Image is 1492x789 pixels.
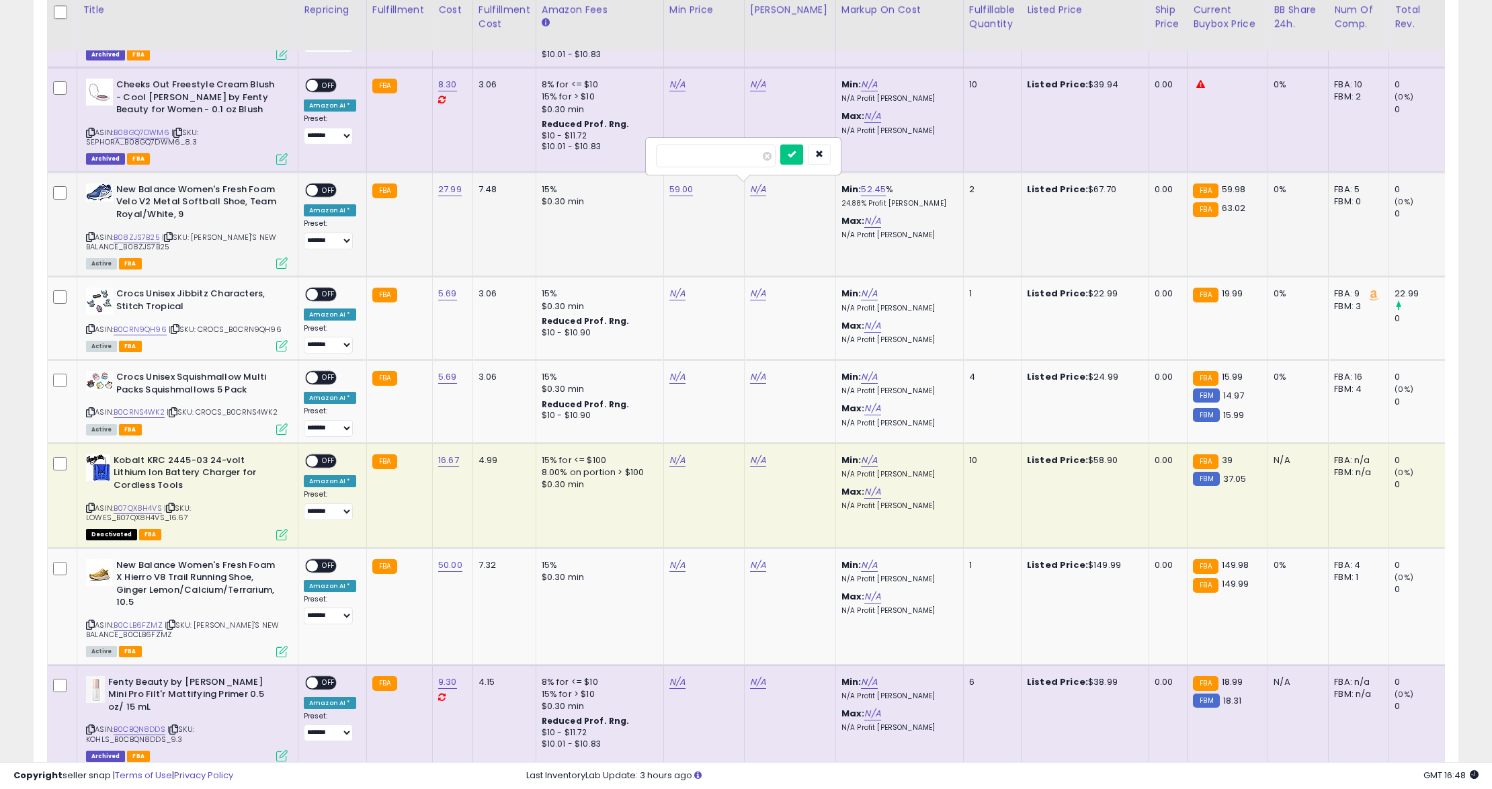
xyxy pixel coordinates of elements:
small: FBA [372,183,397,198]
span: All listings that are unavailable for purchase on Amazon for any reason other than out-of-stock [86,529,137,540]
div: 0 [1395,103,1449,116]
span: FBA [119,258,142,269]
b: Listed Price: [1027,370,1088,383]
p: N/A Profit [PERSON_NAME] [841,501,953,511]
b: Listed Price: [1027,78,1088,91]
b: New Balance Women's Fresh Foam Velo V2 Metal Softball Shoe, Team Royal/White, 9 [116,183,280,224]
span: | SKU: [PERSON_NAME]'S NEW BALANCE_B08ZJS7B25 [86,232,276,252]
div: 15% for > $10 [542,91,653,103]
a: B0CRN9QH96 [114,324,167,335]
div: 15% [542,288,653,300]
div: 0.00 [1155,288,1177,300]
a: N/A [750,78,766,91]
div: 0 [1395,479,1449,491]
span: 15.99 [1223,409,1245,421]
span: 39 [1222,454,1233,466]
span: | SKU: KOHLS_B0CBQN8DDS_9.3 [86,724,194,744]
small: FBA [1193,676,1218,691]
span: OFF [318,560,339,571]
div: Amazon AI * [304,475,356,487]
small: FBM [1193,408,1219,422]
div: FBM: 4 [1334,383,1378,395]
small: FBA [1193,454,1218,469]
span: All listings currently available for purchase on Amazon [86,424,117,435]
div: 0.00 [1155,183,1177,196]
a: N/A [750,558,766,572]
div: Cost [438,3,467,17]
div: $10 - $11.72 [542,130,653,142]
small: (0%) [1395,91,1413,102]
div: 15% for <= $100 [542,454,653,466]
a: B0CLB6FZMZ [114,620,163,631]
small: (0%) [1395,384,1413,394]
span: FBA [127,49,150,60]
p: N/A Profit [PERSON_NAME] [841,304,953,313]
p: N/A Profit [PERSON_NAME] [841,335,953,345]
b: Reduced Prof. Rng. [542,315,630,327]
div: Ship Price [1155,3,1182,31]
div: FBA: 4 [1334,559,1378,571]
a: N/A [864,402,880,415]
b: Min: [841,183,862,196]
p: N/A Profit [PERSON_NAME] [841,575,953,584]
div: 2 [969,183,1011,196]
b: Reduced Prof. Rng. [542,715,630,726]
div: $10 - $10.90 [542,410,653,421]
div: 1 [969,288,1011,300]
a: N/A [861,558,877,572]
a: N/A [861,675,877,689]
a: N/A [864,214,880,228]
span: FBA [119,424,142,435]
small: FBA [1193,559,1218,574]
a: N/A [750,675,766,689]
div: 0.00 [1155,371,1177,383]
span: 2025-08-17 16:48 GMT [1423,769,1479,782]
div: 0 [1395,371,1449,383]
span: 149.99 [1222,577,1249,590]
span: All listings currently available for purchase on Amazon [86,646,117,657]
b: Min: [841,454,862,466]
span: All listings currently available for purchase on Amazon [86,258,117,269]
a: B0CRNS4WK2 [114,407,165,418]
a: 27.99 [438,183,462,196]
b: Reduced Prof. Rng. [542,399,630,410]
a: N/A [750,454,766,467]
div: 0.00 [1155,676,1177,688]
div: 0 [1395,396,1449,408]
div: FBM: 3 [1334,300,1378,313]
div: 0 [1395,700,1449,712]
div: $67.70 [1027,183,1138,196]
a: N/A [861,370,877,384]
span: OFF [318,372,339,384]
div: Repricing [304,3,361,17]
div: 0 [1395,208,1449,220]
a: 8.30 [438,78,457,91]
div: ASIN: [86,676,288,761]
a: Terms of Use [115,769,172,782]
div: FBA: 10 [1334,79,1378,91]
a: B0CBQN8DDS [114,724,165,735]
div: 6 [969,676,1011,688]
p: N/A Profit [PERSON_NAME] [841,386,953,396]
div: 0 [1395,559,1449,571]
div: ASIN: [86,454,288,539]
div: $0.30 min [542,383,653,395]
span: | SKU: CROCS_B0CRNS4WK2 [167,407,278,417]
div: Amazon AI * [304,99,356,112]
div: Amazon AI * [304,204,356,216]
a: 5.69 [438,370,457,384]
b: Min: [841,675,862,688]
span: 18.99 [1222,675,1243,688]
a: N/A [861,454,877,467]
div: [PERSON_NAME] [750,3,830,17]
div: FBA: 5 [1334,183,1378,196]
div: $10.01 - $10.83 [542,49,653,60]
b: Max: [841,110,865,122]
a: 59.00 [669,183,694,196]
span: | SKU: [PERSON_NAME]'S NEW BALANCE_B0CLB6FZMZ [86,620,279,640]
div: Preset: [304,324,356,354]
small: FBM [1193,388,1219,403]
div: $39.94 [1027,79,1138,91]
div: FBM: n/a [1334,688,1378,700]
small: (0%) [1395,689,1413,700]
